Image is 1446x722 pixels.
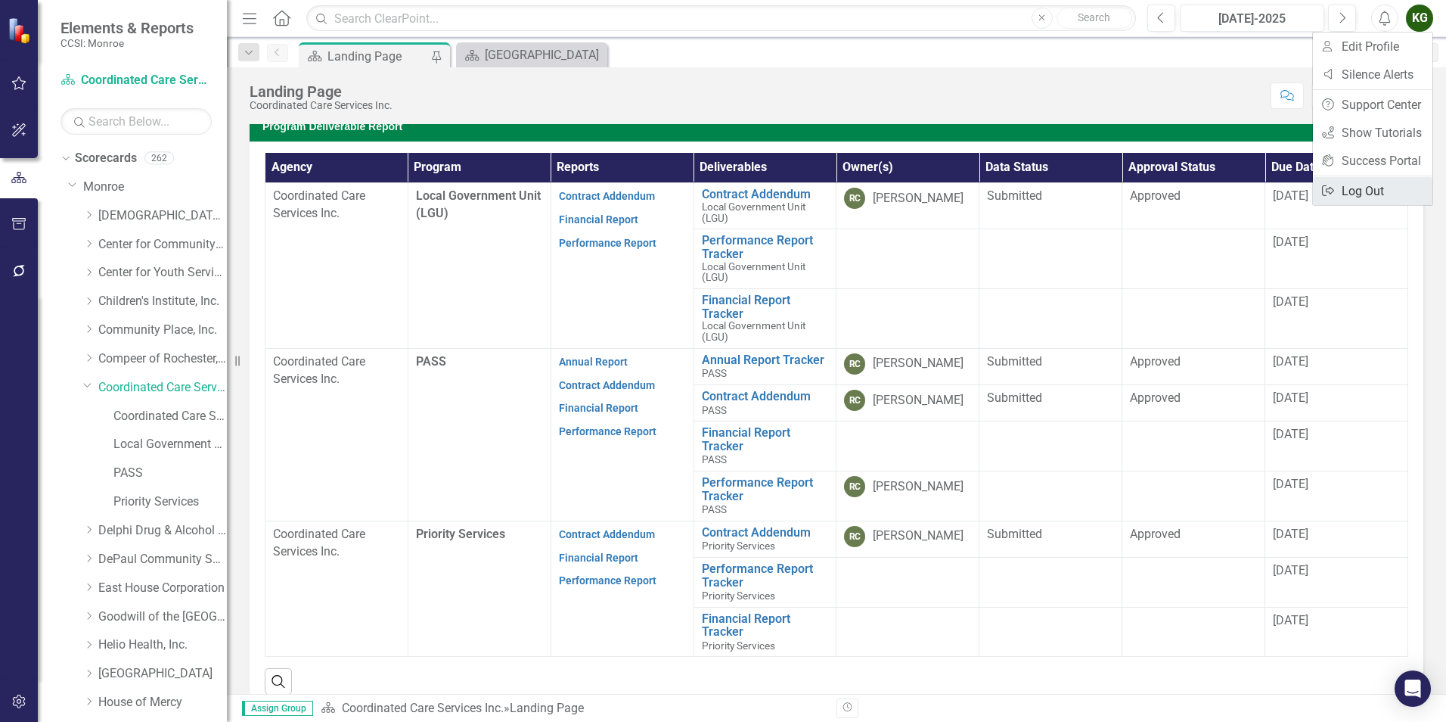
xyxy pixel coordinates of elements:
[702,390,829,403] a: Contract Addendum
[98,608,227,626] a: Goodwill of the [GEOGRAPHIC_DATA]
[265,348,408,521] td: Double-Click to Edit
[1273,354,1308,369] span: [DATE]
[61,19,194,37] span: Elements & Reports
[1265,289,1408,349] td: Double-Click to Edit
[694,422,836,471] td: Double-Click to Edit Right Click for Context Menu
[113,408,227,425] a: Coordinated Care Services Inc. (MCOMH Internal)
[1130,354,1181,369] span: Approved
[485,45,604,64] div: [GEOGRAPHIC_DATA]
[273,526,400,561] p: Coordinated Care Services Inc.
[1122,521,1265,557] td: Double-Click to Edit
[113,493,227,511] a: Priority Services
[836,183,979,229] td: Double-Click to Edit
[98,293,227,310] a: Children's Institute, Inc.
[98,694,227,711] a: House of Mercy
[1130,527,1181,541] span: Approved
[702,404,727,416] span: PASS
[702,234,829,260] a: Performance Report Tracker
[979,557,1122,607] td: Double-Click to Edit
[694,229,836,289] td: Double-Click to Edit Right Click for Context Menu
[1313,91,1432,119] a: Support Center
[98,665,227,683] a: [GEOGRAPHIC_DATA]
[1265,229,1408,289] td: Double-Click to Edit
[1273,477,1308,491] span: [DATE]
[702,503,727,515] span: PASS
[979,422,1122,471] td: Double-Click to Edit
[416,354,446,369] span: PASS
[836,557,979,607] td: Double-Click to Edit
[836,229,979,289] td: Double-Click to Edit
[979,471,1122,521] td: Double-Click to Edit
[1122,348,1265,384] td: Double-Click to Edit
[694,289,836,349] td: Double-Click to Edit Right Click for Context Menu
[1313,61,1432,89] a: Silence Alerts
[61,72,212,89] a: Coordinated Care Services Inc.
[979,384,1122,421] td: Double-Click to Edit
[551,348,694,521] td: Double-Click to Edit
[979,348,1122,384] td: Double-Click to Edit
[144,152,174,165] div: 262
[75,150,137,167] a: Scorecards
[342,701,504,715] a: Coordinated Care Services Inc.
[113,465,227,482] a: PASS
[559,552,638,564] a: Financial Report
[873,190,963,207] div: [PERSON_NAME]
[1265,183,1408,229] td: Double-Click to Edit
[559,379,655,391] a: Contract Addendum
[1273,527,1308,541] span: [DATE]
[460,45,604,64] a: [GEOGRAPHIC_DATA]
[98,207,227,225] a: [DEMOGRAPHIC_DATA] Charities Family & Community Services
[987,354,1042,369] span: Submitted
[694,607,836,657] td: Double-Click to Edit Right Click for Context Menu
[1265,521,1408,557] td: Double-Click to Edit
[979,229,1122,289] td: Double-Click to Edit
[1406,5,1433,32] button: KG
[702,526,829,540] a: Contract Addendum
[98,350,227,368] a: Compeer of Rochester, Inc.
[873,478,963,496] div: [PERSON_NAME]
[1273,235,1308,249] span: [DATE]
[694,471,836,521] td: Double-Click to Edit Right Click for Context Menu
[702,640,775,652] span: Priority Services
[694,384,836,421] td: Double-Click to Edit Right Click for Context Menu
[1122,289,1265,349] td: Double-Click to Edit
[1185,10,1319,28] div: [DATE]-2025
[702,590,775,602] span: Priority Services
[873,527,963,545] div: [PERSON_NAME]
[836,348,979,384] td: Double-Click to Edit
[836,521,979,557] td: Double-Click to Edit
[551,183,694,349] td: Double-Click to Edit
[702,540,775,552] span: Priority Services
[551,521,694,657] td: Double-Click to Edit
[265,521,408,657] td: Double-Click to Edit
[873,355,963,372] div: [PERSON_NAME]
[979,289,1122,349] td: Double-Click to Edit
[8,17,34,44] img: ClearPoint Strategy
[1313,119,1432,147] a: Show Tutorials
[98,522,227,540] a: Delphi Drug & Alcohol Council
[1122,384,1265,421] td: Double-Click to Edit
[559,528,655,540] a: Contract Addendum
[262,121,1416,132] h3: Program Deliverable Report
[1130,391,1181,405] span: Approved
[83,179,227,196] a: Monroe
[702,353,829,367] a: Annual Report Tracker
[1395,671,1431,707] div: Open Intercom Messenger
[306,5,1136,32] input: Search ClearPoint...
[702,260,805,284] span: Local Government Unit (LGU)
[98,551,227,568] a: DePaul Community Services, lnc.
[1273,563,1308,577] span: [DATE]
[265,183,408,349] td: Double-Click to Edit
[844,476,865,497] div: RC
[1265,607,1408,657] td: Double-Click to Edit
[242,701,313,716] span: Assign Group
[702,453,727,465] span: PASS
[98,264,227,282] a: Center for Youth Services, Inc.
[510,701,584,715] div: Landing Page
[987,527,1042,541] span: Submitted
[873,392,963,409] div: [PERSON_NAME]
[1273,188,1308,203] span: [DATE]
[98,636,227,654] a: Helio Health, Inc.
[979,183,1122,229] td: Double-Click to Edit
[61,108,212,135] input: Search Below...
